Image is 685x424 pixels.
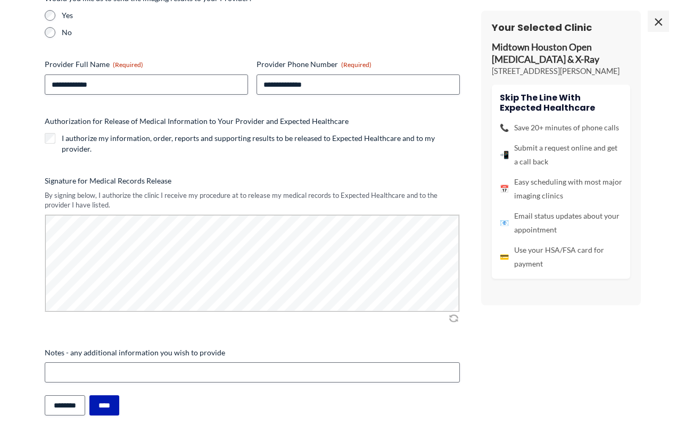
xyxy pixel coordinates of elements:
[341,61,372,69] span: (Required)
[500,141,622,169] li: Submit a request online and get a call back
[500,216,509,230] span: 📧
[500,121,622,135] li: Save 20+ minutes of phone calls
[492,66,630,77] p: [STREET_ADDRESS][PERSON_NAME]
[500,250,509,264] span: 💳
[45,347,460,358] label: Notes - any additional information you wish to provide
[45,116,349,127] legend: Authorization for Release of Medical Information to Your Provider and Expected Healthcare
[648,11,669,32] span: ×
[45,176,460,186] label: Signature for Medical Records Release
[45,59,248,70] label: Provider Full Name
[45,190,460,210] div: By signing below, I authorize the clinic I receive my procedure at to release my medical records ...
[62,10,460,21] label: Yes
[62,133,460,154] label: I authorize my information, order, reports and supporting results to be released to Expected Heal...
[492,21,630,34] h3: Your Selected Clinic
[500,148,509,162] span: 📲
[500,93,622,113] h4: Skip the line with Expected Healthcare
[113,61,143,69] span: (Required)
[492,41,630,66] p: Midtown Houston Open [MEDICAL_DATA] & X-Ray
[500,182,509,196] span: 📅
[500,175,622,203] li: Easy scheduling with most major imaging clinics
[62,27,460,38] label: No
[257,59,460,70] label: Provider Phone Number
[500,209,622,237] li: Email status updates about your appointment
[500,121,509,135] span: 📞
[500,243,622,271] li: Use your HSA/FSA card for payment
[447,313,460,323] img: Clear Signature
